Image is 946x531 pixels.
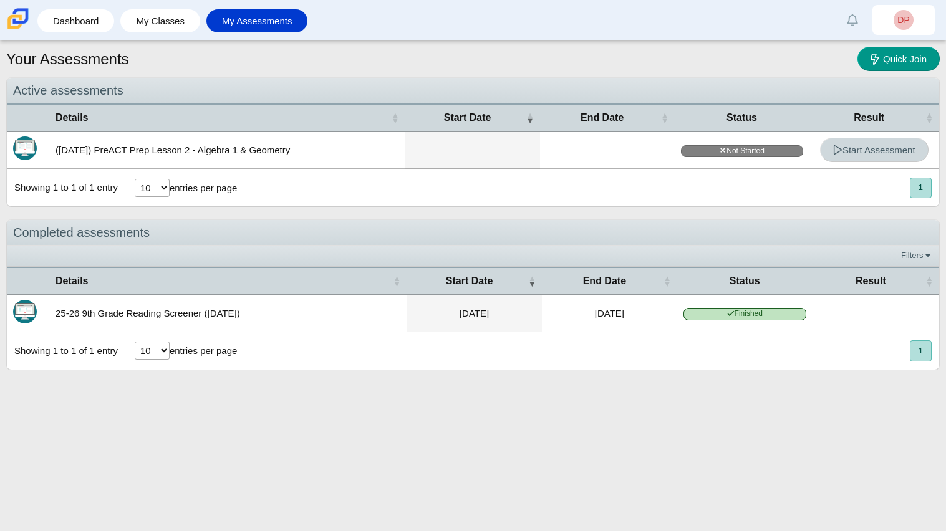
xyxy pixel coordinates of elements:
label: entries per page [170,345,237,356]
time: Aug 21, 2025 at 11:14 AM [460,308,489,318]
div: Showing 1 to 1 of 1 entry [7,332,118,370]
span: Finished [683,308,806,320]
span: Status [683,274,806,288]
a: Carmen School of Science & Technology [5,23,31,34]
span: Details : Activate to sort [393,275,400,287]
span: Result [816,111,923,125]
span: Quick Join [883,54,927,64]
span: End Date [546,111,659,125]
span: Result : Activate to sort [925,275,933,287]
a: Alerts [839,6,866,34]
div: Completed assessments [7,220,939,246]
span: Not Started [681,145,803,157]
h1: Your Assessments [6,49,129,70]
span: End Date : Activate to sort [664,275,671,287]
span: End Date [548,274,661,288]
span: Details [56,111,389,125]
a: My Classes [127,9,194,32]
img: Itembank [13,136,37,160]
nav: pagination [909,178,932,198]
time: Aug 21, 2025 at 11:50 AM [595,308,624,318]
span: Details [56,274,390,288]
a: Start Assessment [820,138,929,162]
span: Start Date : Activate to remove sorting [528,275,536,287]
span: Start Date [413,274,526,288]
span: End Date : Activate to sort [661,112,668,124]
span: Start Date : Activate to remove sorting [526,112,534,124]
a: My Assessments [213,9,302,32]
a: Quick Join [857,47,940,71]
span: Start Assessment [833,145,915,155]
span: Details : Activate to sort [392,112,399,124]
a: Dashboard [44,9,108,32]
span: DP [897,16,909,24]
div: Showing 1 to 1 of 1 entry [7,169,118,206]
nav: pagination [909,340,932,361]
a: DP [872,5,935,35]
div: Active assessments [7,78,939,103]
td: ([DATE]) PreACT Prep Lesson 2 - Algebra 1 & Geometry [49,132,405,169]
button: 1 [910,340,932,361]
span: Result [819,274,923,288]
label: entries per page [170,183,237,193]
button: 1 [910,178,932,198]
span: Status [681,111,803,125]
span: Start Date [412,111,524,125]
span: Result : Activate to sort [925,112,933,124]
td: 25-26 9th Grade Reading Screener ([DATE]) [49,295,407,332]
img: Carmen School of Science & Technology [5,6,31,32]
img: Itembank [13,300,37,323]
a: Filters [898,249,936,262]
